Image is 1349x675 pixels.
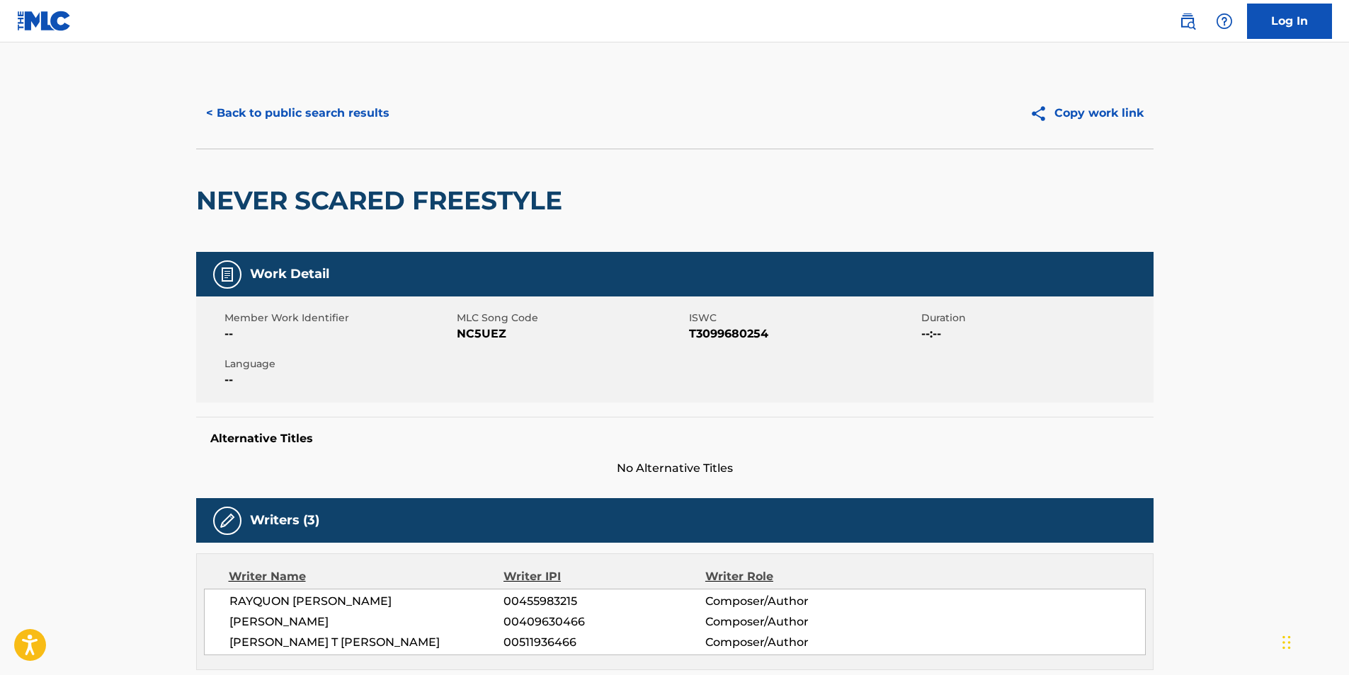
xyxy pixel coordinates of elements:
img: Copy work link [1030,105,1054,122]
span: Duration [921,311,1150,325]
div: Help [1210,7,1239,35]
iframe: Chat Widget [1278,607,1349,675]
h5: Work Detail [250,266,329,282]
span: Composer/Author [705,613,889,630]
span: Member Work Identifier [224,311,453,325]
span: --:-- [921,325,1150,342]
span: ISWC [689,311,918,325]
img: Work Detail [219,266,236,283]
button: Copy work link [1020,96,1154,131]
span: Language [224,357,453,371]
span: No Alternative Titles [196,460,1154,477]
span: T3099680254 [689,325,918,342]
img: MLC Logo [17,11,72,31]
span: 00511936466 [503,634,705,651]
h5: Writers (3) [250,512,319,529]
span: 00455983215 [503,593,705,610]
span: MLC Song Code [457,311,685,325]
span: -- [224,371,453,388]
img: search [1179,13,1196,30]
a: Public Search [1173,7,1202,35]
img: help [1216,13,1233,30]
span: RAYQUON [PERSON_NAME] [229,593,504,610]
img: Writers [219,512,236,529]
div: Writer IPI [503,568,705,585]
span: 00409630466 [503,613,705,630]
h5: Alternative Titles [210,432,1139,446]
h2: NEVER SCARED FREESTYLE [196,185,569,217]
span: Composer/Author [705,634,889,651]
button: < Back to public search results [196,96,399,131]
a: Log In [1247,4,1332,39]
div: Writer Name [229,568,504,585]
span: NC5UEZ [457,325,685,342]
div: Drag [1282,621,1291,664]
span: [PERSON_NAME] T [PERSON_NAME] [229,634,504,651]
span: -- [224,325,453,342]
span: Composer/Author [705,593,889,610]
div: Writer Role [705,568,889,585]
span: [PERSON_NAME] [229,613,504,630]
